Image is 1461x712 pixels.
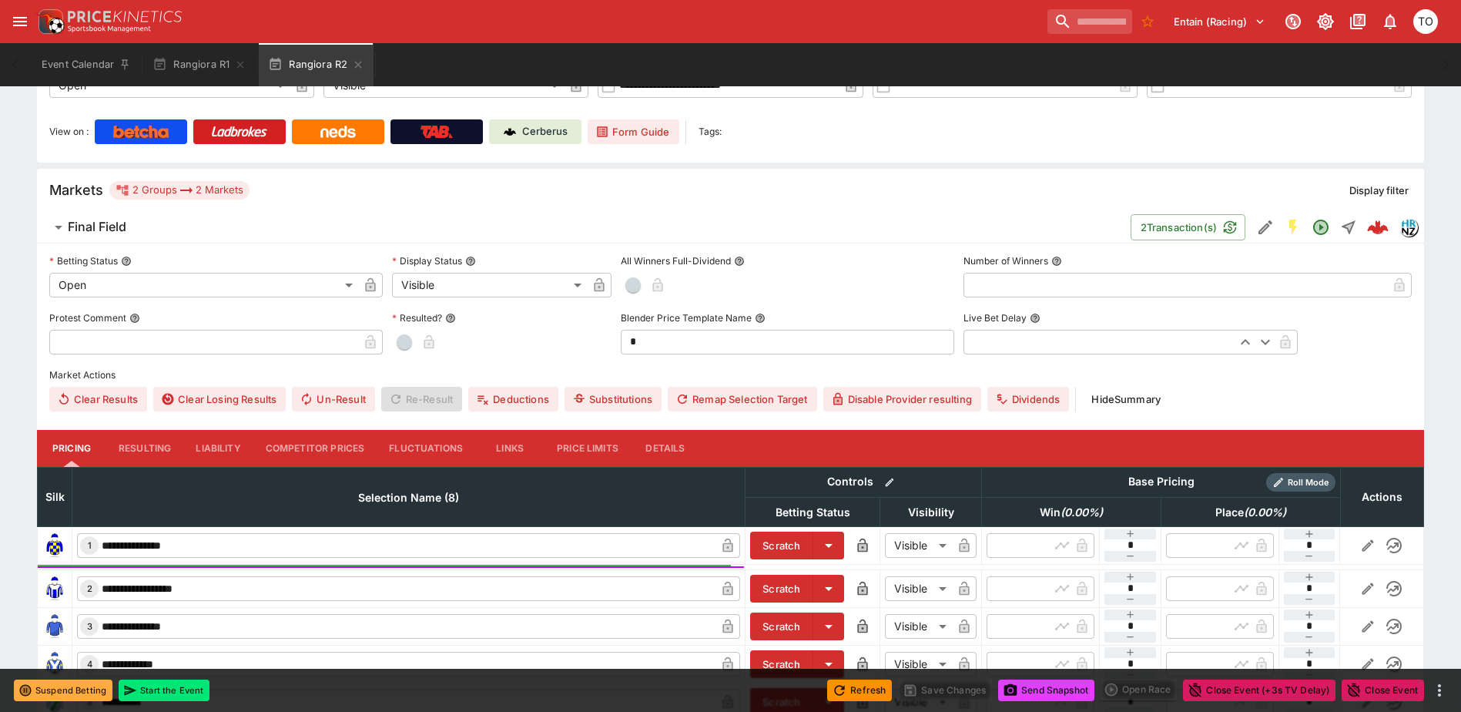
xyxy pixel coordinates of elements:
[119,680,209,701] button: Start the Event
[1340,178,1418,203] button: Display filter
[37,212,1131,243] button: Final Field
[1413,9,1438,34] div: Thomas OConnor
[85,540,95,551] span: 1
[1266,473,1335,492] div: Show/hide Price Roll mode configuration.
[1244,503,1286,522] em: ( 0.00 %)
[116,181,243,200] div: 2 Groups 2 Markets
[1082,387,1170,411] button: HideSummary
[885,614,952,639] div: Visible
[211,126,267,138] img: Ladbrokes
[885,533,952,558] div: Visible
[668,387,817,411] button: Remap Selection Target
[1342,680,1424,701] button: Close Event
[49,119,89,144] label: View on :
[1399,218,1418,237] div: hrnz
[1312,8,1339,35] button: Toggle light/dark mode
[522,124,568,139] p: Cerberus
[755,313,766,324] button: Blender Price Template Name
[1409,5,1443,39] button: Thomas OConnor
[84,659,96,670] span: 4
[49,311,126,324] p: Protest Comment
[545,430,631,467] button: Price Limits
[1367,217,1389,238] div: 3209e646-ce1d-4427-9278-3d7a950a852f
[1198,503,1303,522] span: Place(0.00%)
[42,576,67,601] img: runner 2
[1135,9,1160,34] button: No Bookmarks
[84,583,96,594] span: 2
[746,467,982,497] th: Controls
[34,6,65,37] img: PriceKinetics Logo
[885,652,952,677] div: Visible
[891,503,971,522] span: Visibility
[823,387,981,411] button: Disable Provider resulting
[49,273,358,297] div: Open
[121,256,132,267] button: Betting Status
[631,430,700,467] button: Details
[1131,214,1245,240] button: 2Transaction(s)
[392,311,442,324] p: Resulted?
[392,273,587,297] div: Visible
[49,387,147,411] button: Clear Results
[14,680,112,701] button: Suspend Betting
[38,467,72,526] th: Silk
[1061,503,1103,522] em: ( 0.00 %)
[1279,213,1307,241] button: SGM Enabled
[489,119,581,144] a: Cerberus
[320,126,355,138] img: Neds
[392,254,462,267] p: Display Status
[1367,217,1389,238] img: logo-cerberus--red.svg
[153,387,286,411] button: Clear Losing Results
[49,181,103,199] h5: Markets
[113,126,169,138] img: Betcha
[1312,218,1330,237] svg: Open
[445,313,456,324] button: Resulted?
[259,43,374,86] button: Rangiora R2
[1164,9,1275,34] button: Select Tenant
[6,8,34,35] button: open drawer
[1183,680,1335,701] button: Close Event (+3s TV Delay)
[1307,213,1335,241] button: Open
[68,219,126,235] h6: Final Field
[750,532,813,559] button: Scratch
[963,254,1048,267] p: Number of Winners
[1282,476,1335,489] span: Roll Mode
[621,254,731,267] p: All Winners Full-Dividend
[49,254,118,267] p: Betting Status
[381,387,462,411] span: Re-Result
[84,621,96,632] span: 3
[37,430,106,467] button: Pricing
[42,652,67,677] img: runner 4
[49,364,1412,387] label: Market Actions
[621,311,752,324] p: Blender Price Template Name
[421,126,453,138] img: TabNZ
[885,576,952,601] div: Visible
[1051,256,1062,267] button: Number of Winners
[42,533,67,558] img: runner 1
[1340,467,1423,526] th: Actions
[475,430,545,467] button: Links
[465,256,476,267] button: Display Status
[1023,503,1120,522] span: Win(0.00%)
[987,387,1069,411] button: Dividends
[68,25,151,32] img: Sportsbook Management
[1362,212,1393,243] a: 3209e646-ce1d-4427-9278-3d7a950a852f
[827,680,892,701] button: Refresh
[183,430,253,467] button: Liability
[1400,219,1417,236] img: hrnz
[68,11,182,22] img: PriceKinetics
[292,387,374,411] button: Un-Result
[377,430,475,467] button: Fluctuations
[1376,8,1404,35] button: Notifications
[588,119,679,144] a: Form Guide
[750,650,813,678] button: Scratch
[734,256,745,267] button: All Winners Full-Dividend
[1279,8,1307,35] button: Connected to PK
[699,119,722,144] label: Tags:
[880,472,900,492] button: Bulk edit
[1047,9,1132,34] input: search
[1335,213,1362,241] button: Straight
[1122,472,1201,492] div: Base Pricing
[998,680,1094,701] button: Send Snapshot
[1252,213,1279,241] button: Edit Detail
